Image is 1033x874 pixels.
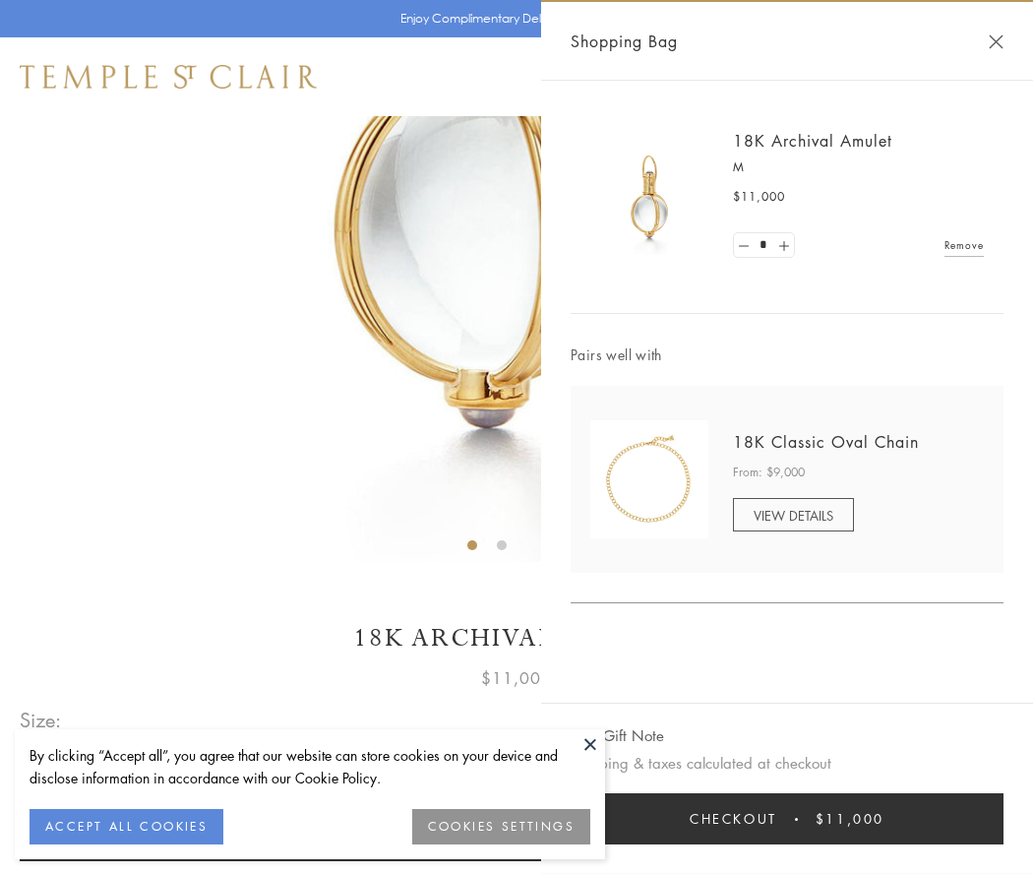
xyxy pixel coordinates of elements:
[571,723,664,748] button: Add Gift Note
[412,809,590,844] button: COOKIES SETTINGS
[571,29,678,54] span: Shopping Bag
[20,65,317,89] img: Temple St. Clair
[734,233,754,258] a: Set quantity to 0
[754,506,833,525] span: VIEW DETAILS
[20,704,63,736] span: Size:
[590,420,708,538] img: N88865-OV18
[690,808,777,830] span: Checkout
[733,463,805,482] span: From: $9,000
[773,233,793,258] a: Set quantity to 2
[20,621,1013,655] h1: 18K Archival Amulet
[816,808,884,830] span: $11,000
[733,130,892,152] a: 18K Archival Amulet
[733,498,854,531] a: VIEW DETAILS
[400,9,624,29] p: Enjoy Complimentary Delivery & Returns
[571,793,1003,844] button: Checkout $11,000
[571,751,1003,776] p: Shipping & taxes calculated at checkout
[733,431,919,453] a: 18K Classic Oval Chain
[590,138,708,256] img: 18K Archival Amulet
[733,157,984,177] p: M
[571,343,1003,366] span: Pairs well with
[989,34,1003,49] button: Close Shopping Bag
[481,665,552,691] span: $11,000
[30,809,223,844] button: ACCEPT ALL COOKIES
[733,187,785,207] span: $11,000
[944,234,984,256] a: Remove
[30,744,590,789] div: By clicking “Accept all”, you agree that our website can store cookies on your device and disclos...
